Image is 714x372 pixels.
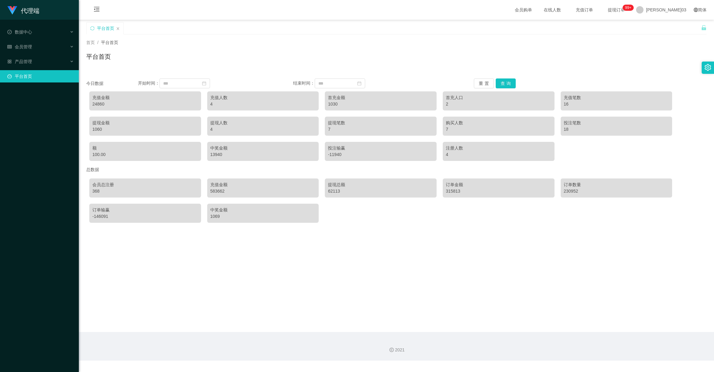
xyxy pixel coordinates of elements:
font: 16 [564,102,569,106]
i: 图标: 菜单折叠 [86,0,107,20]
font: 4 [210,127,213,132]
font: 数据中心 [15,30,32,34]
button: 查询 [496,78,516,88]
font: 中奖金额 [210,207,228,212]
i: 图标: 检查-圆圈-o [7,30,12,34]
font: 提现笔数 [328,120,345,125]
i: 图标：版权 [389,348,394,352]
font: 产品管理 [15,59,32,64]
font: 230952 [564,189,578,194]
a: 代理端 [7,7,39,12]
font: 订单数量 [564,182,581,187]
font: 今日数据 [86,81,103,86]
font: 2 [446,102,448,106]
font: 提现金额 [92,120,110,125]
i: 图标： 表格 [7,45,12,49]
img: logo.9652507e.png [7,6,17,15]
font: 62113 [328,189,340,194]
font: 代理端 [21,7,39,14]
font: 13940 [210,152,222,157]
font: 2021 [395,347,405,352]
font: 7 [328,127,330,132]
font: 1060 [92,127,102,132]
font: 会员总注册 [92,182,114,187]
i: 图标：日历 [202,81,206,86]
font: 结束时间： [293,81,315,86]
font: 购买人数 [446,120,463,125]
i: 图标: 全球 [694,8,698,12]
font: 首充人口 [446,95,463,100]
font: 额 [92,146,97,150]
font: 首充金额 [328,95,345,100]
sup: 1206 [623,5,634,11]
font: 总数据 [86,167,99,172]
font: 1030 [328,102,337,106]
font: 订单输赢 [92,207,110,212]
font: 简体 [698,7,707,12]
font: 注册人数 [446,146,463,150]
font: -146091 [92,214,108,219]
font: 24860 [92,102,104,106]
i: 图标：日历 [357,81,361,86]
font: 4 [210,102,213,106]
font: 18 [564,127,569,132]
font: 4 [446,152,448,157]
font: [PERSON_NAME]03 [646,7,686,12]
font: / [97,40,99,45]
font: 提现总额 [328,182,345,187]
font: 充值订单 [576,7,593,12]
font: 充值人数 [210,95,228,100]
font: 中奖金额 [210,146,228,150]
font: -11940 [328,152,341,157]
font: 订单金额 [446,182,463,187]
i: 图标： 解锁 [701,25,707,30]
font: 投注输赢 [328,146,345,150]
font: 会员管理 [15,44,32,49]
font: 7 [446,127,448,132]
font: 充值笔数 [564,95,581,100]
a: 图标：仪表板平台首页 [7,70,74,82]
font: 99+ [625,6,631,10]
font: 平台首页 [86,53,111,60]
font: 开始时间： [138,81,159,86]
font: 在线人数 [544,7,561,12]
font: 会员购单 [515,7,532,12]
font: 平台首页 [97,26,114,31]
font: 充值金额 [210,182,228,187]
font: 提现订单 [608,7,625,12]
font: 提现人数 [210,120,228,125]
font: 投注笔数 [564,120,581,125]
font: 368 [92,189,99,194]
font: 首页 [86,40,95,45]
i: 图标：设置 [704,64,711,71]
font: 583662 [210,189,225,194]
font: 100.00 [92,152,106,157]
font: 315813 [446,189,460,194]
font: 1069 [210,214,220,219]
button: 重置 [474,78,494,88]
font: 充值金额 [92,95,110,100]
i: 图标: appstore-o [7,59,12,64]
font: 平台首页 [101,40,118,45]
i: 图标：同步 [90,26,95,30]
i: 图标： 关闭 [116,27,120,30]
